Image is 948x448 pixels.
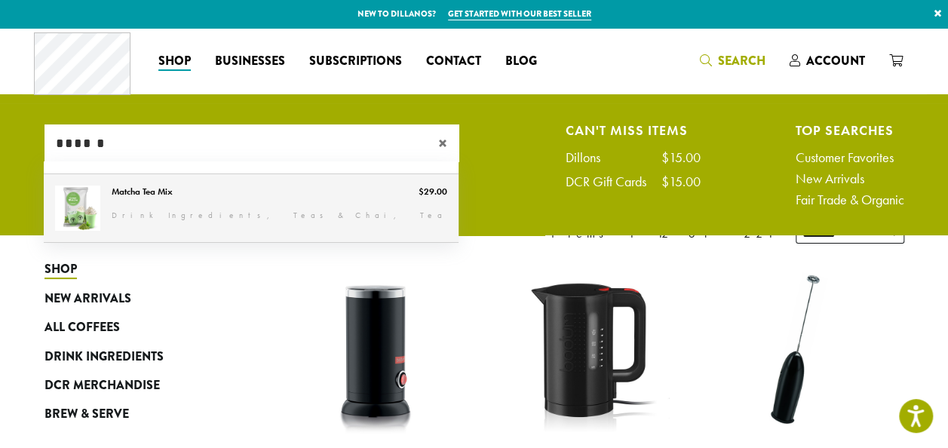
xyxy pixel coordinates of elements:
span: Blog [505,52,537,71]
span: DCR Merchandise [44,376,160,395]
a: Shop [44,255,225,284]
span: Subscriptions [309,52,402,71]
span: Businesses [215,52,285,71]
a: Get started with our best seller [448,8,591,20]
span: Shop [44,260,77,279]
span: Contact [426,52,481,71]
span: New Arrivals [44,290,131,308]
a: Search [688,48,778,73]
div: DCR Gift Cards [566,175,661,189]
span: Account [806,52,865,69]
a: All Coffees [44,313,225,342]
span: Search [718,52,765,69]
a: Fair Trade & Organic [796,193,904,207]
a: DCR Merchandise [44,371,225,400]
div: $15.00 [661,175,701,189]
img: DP3955.01.png [500,262,673,436]
span: Shop [158,52,191,71]
h4: Top Searches [796,124,904,136]
span: All Coffees [44,318,120,337]
div: $15.00 [661,151,701,164]
img: DP3954.01-002.png [289,262,462,436]
a: New Arrivals [796,172,904,186]
span: Brew & Serve [44,405,129,424]
a: New Arrivals [44,284,225,313]
a: Drink Ingredients [44,342,225,370]
span: × [438,134,459,152]
a: Brew & Serve [44,400,225,428]
a: Shop [146,49,203,73]
h4: Can't Miss Items [566,124,701,136]
img: DP3927.01-002.png [711,262,885,436]
div: Dillons [566,151,615,164]
span: Drink Ingredients [44,348,164,367]
a: Customer Favorites [796,151,904,164]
